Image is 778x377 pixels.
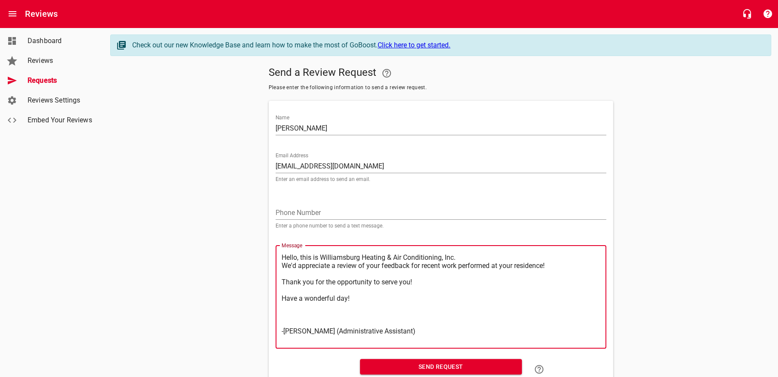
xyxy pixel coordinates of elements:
[28,115,93,125] span: Embed Your Reviews
[276,223,606,228] p: Enter a phone number to send a text message.
[28,75,93,86] span: Requests
[757,3,778,24] button: Support Portal
[360,359,522,375] button: Send Request
[376,63,397,84] a: Your Google or Facebook account must be connected to "Send a Review Request"
[28,95,93,106] span: Reviews Settings
[28,56,93,66] span: Reviews
[25,7,58,21] h6: Reviews
[276,115,289,120] label: Name
[28,36,93,46] span: Dashboard
[2,3,23,24] button: Open drawer
[269,63,613,84] h5: Send a Review Request
[132,40,762,50] div: Check out our new Knowledge Base and learn how to make the most of GoBoost.
[276,153,308,158] label: Email Address
[276,177,606,182] p: Enter an email address to send an email.
[737,3,757,24] button: Live Chat
[269,84,613,92] span: Please enter the following information to send a review request.
[367,361,515,372] span: Send Request
[378,41,450,49] a: Click here to get started.
[282,253,600,340] textarea: Hello, this is Williamsburg Heating & Air Conditioning, Inc. We'd appreciate a review of your fee...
